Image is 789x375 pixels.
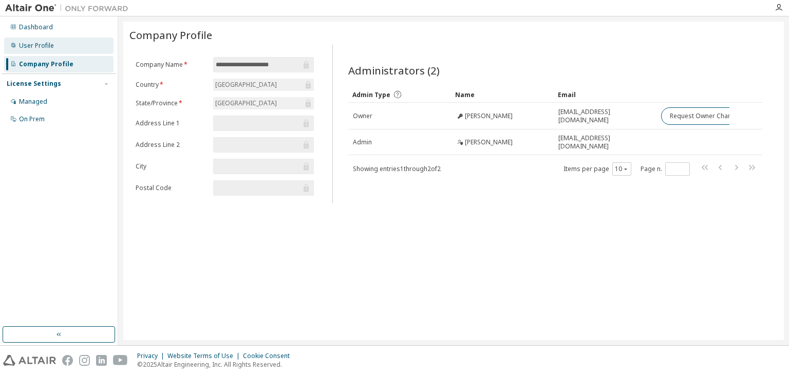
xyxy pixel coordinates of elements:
div: Cookie Consent [243,352,296,360]
img: altair_logo.svg [3,355,56,366]
span: [PERSON_NAME] [465,138,513,146]
span: [EMAIL_ADDRESS][DOMAIN_NAME] [558,134,652,151]
label: Address Line 1 [136,119,207,127]
img: youtube.svg [113,355,128,366]
img: linkedin.svg [96,355,107,366]
span: Owner [353,112,372,120]
span: Showing entries 1 through 2 of 2 [353,164,441,173]
div: [GEOGRAPHIC_DATA] [214,98,278,109]
div: [GEOGRAPHIC_DATA] [213,79,314,91]
label: Address Line 2 [136,141,207,149]
div: Website Terms of Use [167,352,243,360]
div: [GEOGRAPHIC_DATA] [214,79,278,90]
label: State/Province [136,99,207,107]
span: Items per page [563,162,631,176]
span: [PERSON_NAME] [465,112,513,120]
span: Admin [353,138,372,146]
div: Managed [19,98,47,106]
div: License Settings [7,80,61,88]
span: Page n. [641,162,690,176]
img: Altair One [5,3,134,13]
span: Admin Type [352,90,390,99]
div: On Prem [19,115,45,123]
div: [GEOGRAPHIC_DATA] [213,97,314,109]
img: facebook.svg [62,355,73,366]
div: Name [455,86,550,103]
label: Company Name [136,61,207,69]
label: City [136,162,207,171]
label: Postal Code [136,184,207,192]
button: Request Owner Change [661,107,748,125]
p: © 2025 Altair Engineering, Inc. All Rights Reserved. [137,360,296,369]
div: User Profile [19,42,54,50]
button: 10 [615,165,629,173]
span: Company Profile [129,28,212,42]
div: Privacy [137,352,167,360]
div: Company Profile [19,60,73,68]
span: Administrators (2) [348,63,440,78]
span: [EMAIL_ADDRESS][DOMAIN_NAME] [558,108,652,124]
label: Country [136,81,207,89]
div: Dashboard [19,23,53,31]
div: Email [558,86,652,103]
img: instagram.svg [79,355,90,366]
